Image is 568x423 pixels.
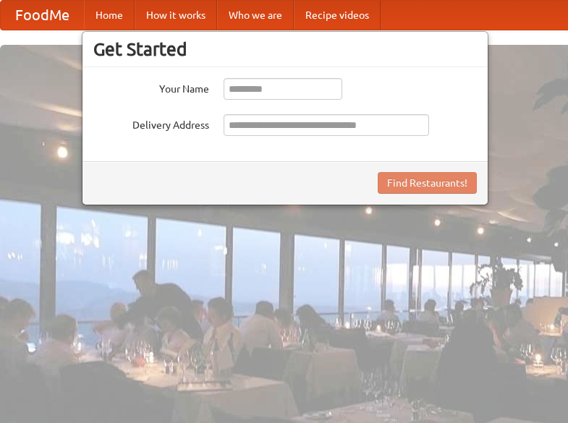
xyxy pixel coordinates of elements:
[294,1,381,30] a: Recipe videos
[217,1,294,30] a: Who we are
[378,172,477,194] button: Find Restaurants!
[1,1,84,30] a: FoodMe
[93,78,209,96] label: Your Name
[93,38,477,60] h3: Get Started
[93,114,209,132] label: Delivery Address
[84,1,135,30] a: Home
[135,1,217,30] a: How it works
